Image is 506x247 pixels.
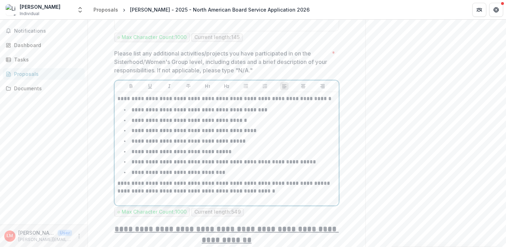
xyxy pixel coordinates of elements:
[75,3,85,17] button: Open entity switcher
[14,41,79,49] div: Dashboard
[3,39,85,51] a: Dashboard
[114,49,329,74] p: Please list any additional activities/projects you have participated in on the Sisterhood/Women's...
[6,4,17,15] img: Lisa E Miller
[222,82,231,90] button: Heading 2
[91,5,312,15] nav: breadcrumb
[184,82,193,90] button: Strike
[242,82,250,90] button: Bullet List
[20,3,60,11] div: [PERSON_NAME]
[93,6,118,13] div: Proposals
[194,34,240,40] p: Current length: 145
[14,85,79,92] div: Documents
[7,234,13,238] div: Lisa Miller
[261,82,269,90] button: Ordered List
[91,5,121,15] a: Proposals
[194,209,241,215] p: Current length: 549
[130,6,310,13] div: [PERSON_NAME] - 2025 - North American Board Service Application 2026
[146,82,154,90] button: Underline
[280,82,288,90] button: Align Left
[203,82,212,90] button: Heading 1
[3,83,85,94] a: Documents
[14,70,79,78] div: Proposals
[58,230,72,236] p: User
[3,25,85,37] button: Notifications
[165,82,174,90] button: Italicize
[3,54,85,65] a: Tasks
[75,232,83,240] button: More
[18,236,72,243] p: [PERSON_NAME][EMAIL_ADDRESS][DOMAIN_NAME]
[489,3,503,17] button: Get Help
[18,229,55,236] p: [PERSON_NAME]
[127,82,135,90] button: Bold
[472,3,486,17] button: Partners
[14,28,82,34] span: Notifications
[122,34,187,40] p: Max Character Count: 1000
[122,209,187,215] p: Max Character Count: 1000
[318,82,327,90] button: Align Right
[20,11,39,17] span: Individual
[14,56,79,63] div: Tasks
[299,82,307,90] button: Align Center
[3,68,85,80] a: Proposals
